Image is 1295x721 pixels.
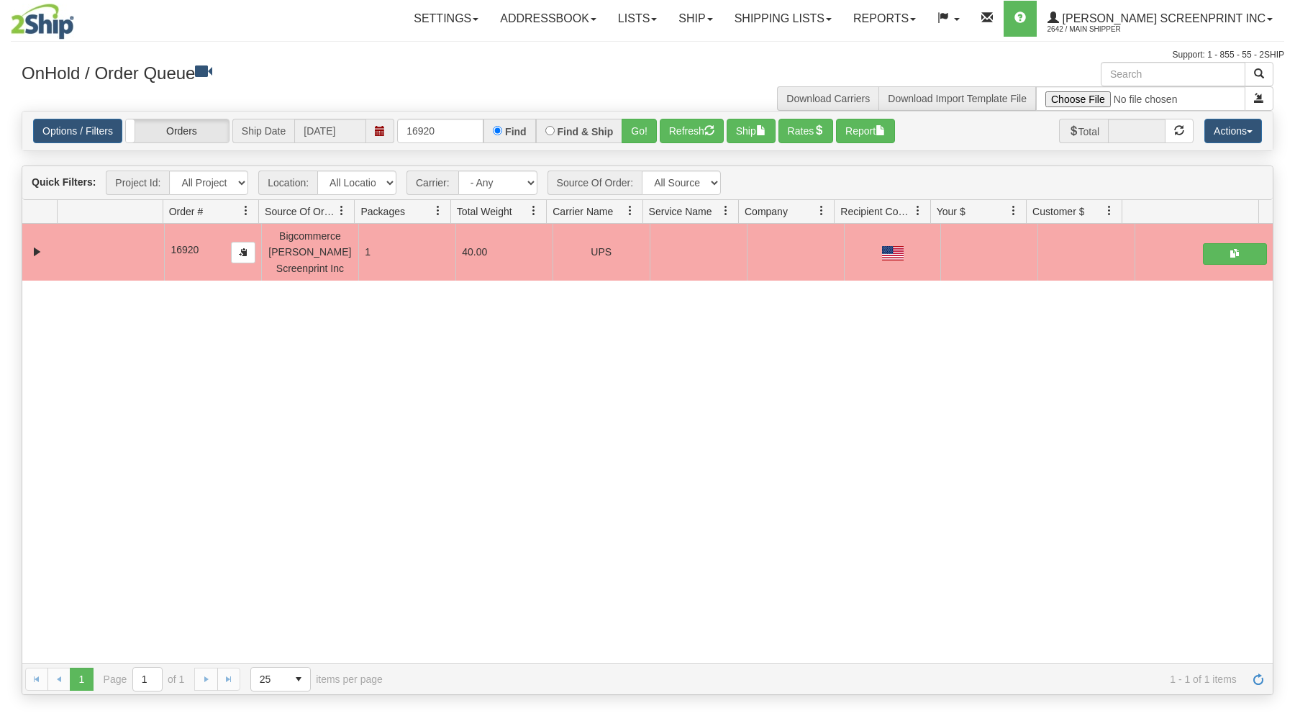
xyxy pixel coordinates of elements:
[1048,22,1155,37] span: 2642 / Main Shipper
[727,119,776,143] button: Ship
[330,199,354,223] a: Source Of Order filter column settings
[1037,1,1283,37] a: [PERSON_NAME] Screenprint Inc 2642 / Main Shipper
[668,1,723,37] a: Ship
[618,199,642,223] a: Carrier Name filter column settings
[258,171,317,195] span: Location:
[397,119,483,143] input: Order #
[622,119,657,143] button: Go!
[558,127,614,137] label: Find & Ship
[22,166,1273,200] div: grid toolbar
[724,1,842,37] a: Shipping lists
[1036,86,1245,111] input: Import
[70,668,93,691] span: Page 1
[1203,243,1267,265] button: Shipping Documents
[169,204,203,219] span: Order #
[462,246,487,258] span: 40.00
[1247,668,1270,691] a: Refresh
[745,204,788,219] span: Company
[660,119,724,143] button: Refresh
[11,49,1284,61] div: Support: 1 - 855 - 55 - 2SHIP
[250,667,311,691] span: Page sizes drop down
[888,93,1027,104] a: Download Import Template File
[714,199,738,223] a: Service Name filter column settings
[1001,199,1026,223] a: Your $ filter column settings
[426,199,450,223] a: Packages filter column settings
[106,171,169,195] span: Project Id:
[457,204,512,219] span: Total Weight
[559,244,643,260] div: UPS
[553,204,613,219] span: Carrier Name
[232,119,294,143] span: Ship Date
[33,119,122,143] a: Options / Filters
[778,119,834,143] button: Rates
[360,204,404,219] span: Packages
[1032,204,1084,219] span: Customer $
[171,244,199,255] span: 16920
[265,204,337,219] span: Source Of Order
[250,667,383,691] span: items per page
[1059,119,1109,143] span: Total
[882,246,904,260] img: US
[406,171,458,195] span: Carrier:
[28,243,46,261] a: Collapse
[231,242,255,263] button: Copy to clipboard
[234,199,258,223] a: Order # filter column settings
[365,246,371,258] span: 1
[1097,199,1122,223] a: Customer $ filter column settings
[937,204,965,219] span: Your $
[607,1,668,37] a: Lists
[840,204,912,219] span: Recipient Country
[836,119,895,143] button: Report
[32,175,96,189] label: Quick Filters:
[1101,62,1245,86] input: Search
[522,199,546,223] a: Total Weight filter column settings
[786,93,870,104] a: Download Carriers
[403,1,489,37] a: Settings
[133,668,162,691] input: Page 1
[505,127,527,137] label: Find
[104,667,185,691] span: Page of 1
[11,4,74,40] img: logo2642.jpg
[842,1,927,37] a: Reports
[649,204,712,219] span: Service Name
[260,672,278,686] span: 25
[403,674,1237,685] span: 1 - 1 of 1 items
[1204,119,1262,143] button: Actions
[906,199,930,223] a: Recipient Country filter column settings
[268,228,352,276] div: Bigcommerce [PERSON_NAME] Screenprint Inc
[489,1,607,37] a: Addressbook
[1262,287,1294,434] iframe: chat widget
[547,171,642,195] span: Source Of Order:
[287,668,310,691] span: select
[126,119,229,142] label: Orders
[1245,62,1273,86] button: Search
[1059,12,1266,24] span: [PERSON_NAME] Screenprint Inc
[22,62,637,83] h3: OnHold / Order Queue
[809,199,834,223] a: Company filter column settings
